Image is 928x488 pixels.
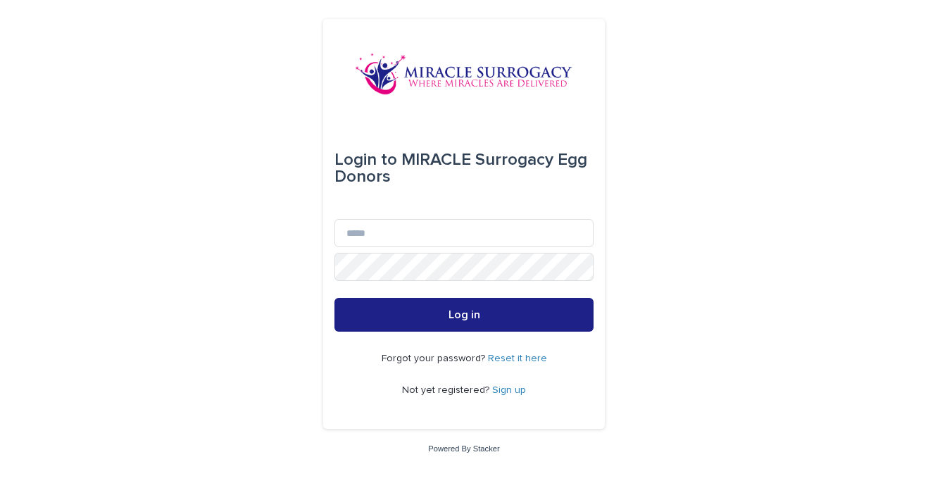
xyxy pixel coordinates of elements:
span: Forgot your password? [382,354,488,363]
div: MIRACLE Surrogacy Egg Donors [334,140,594,196]
img: OiFFDOGZQuirLhrlO1ag [355,53,573,95]
span: Log in [449,309,480,320]
button: Log in [334,298,594,332]
a: Powered By Stacker [428,444,499,453]
span: Login to [334,151,397,168]
span: Not yet registered? [402,385,492,395]
a: Sign up [492,385,526,395]
a: Reset it here [488,354,547,363]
